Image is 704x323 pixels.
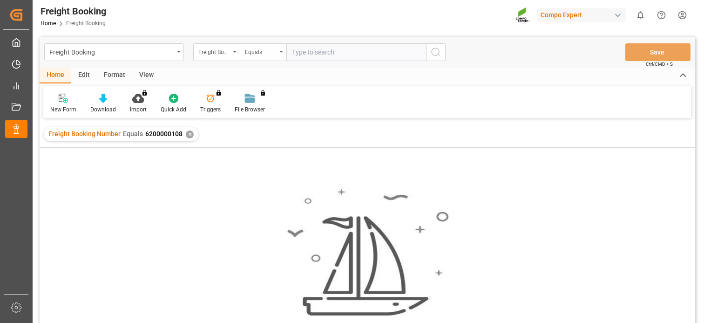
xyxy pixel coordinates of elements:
[90,105,116,114] div: Download
[48,130,121,137] span: Freight Booking Number
[145,130,183,137] span: 6200000108
[198,46,230,56] div: Freight Booking Number
[71,68,97,83] div: Edit
[193,43,240,61] button: open menu
[240,43,286,61] button: open menu
[132,68,161,83] div: View
[161,105,186,114] div: Quick Add
[286,43,426,61] input: Type to search
[646,61,673,68] span: Ctrl/CMD + S
[97,68,132,83] div: Format
[651,5,672,26] button: Help Center
[537,8,626,22] div: Compo Expert
[515,7,530,23] img: Screenshot%202023-09-29%20at%2010.02.21.png_1712312052.png
[44,43,184,61] button: open menu
[537,6,630,24] button: Compo Expert
[245,46,277,56] div: Equals
[40,68,71,83] div: Home
[123,130,143,137] span: Equals
[630,5,651,26] button: show 0 new notifications
[426,43,446,61] button: search button
[41,4,106,18] div: Freight Booking
[186,131,194,138] div: ✕
[286,188,449,317] img: smooth_sailing.jpeg
[41,20,56,27] a: Home
[49,46,174,57] div: Freight Booking
[50,105,76,114] div: New Form
[625,43,690,61] button: Save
